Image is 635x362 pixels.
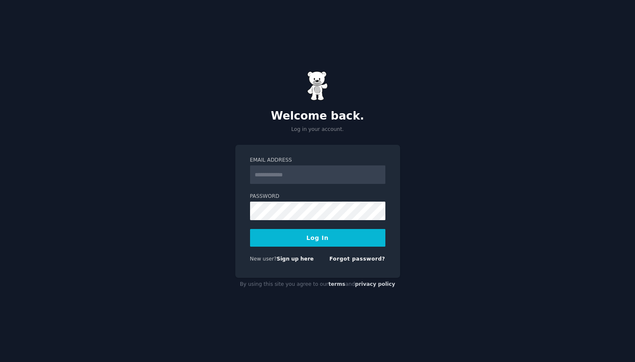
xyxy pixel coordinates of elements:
label: Password [250,193,385,200]
img: Gummy Bear [307,71,328,101]
a: Sign up here [277,256,314,262]
a: privacy policy [355,281,395,287]
a: terms [328,281,345,287]
button: Log In [250,229,385,247]
a: Forgot password? [329,256,385,262]
p: Log in your account. [235,126,400,133]
h2: Welcome back. [235,109,400,123]
label: Email Address [250,157,385,164]
span: New user? [250,256,277,262]
div: By using this site you agree to our and [235,278,400,291]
